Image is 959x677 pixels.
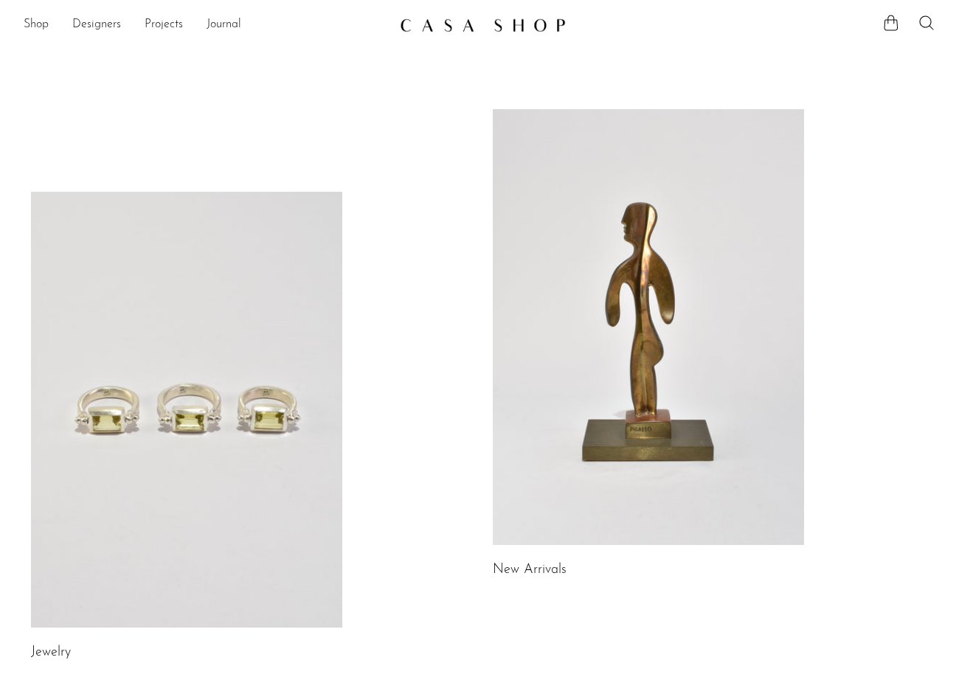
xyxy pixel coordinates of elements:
nav: Desktop navigation [24,13,388,38]
a: Designers [72,15,121,35]
a: Projects [145,15,183,35]
a: Jewelry [31,646,71,659]
a: Journal [207,15,241,35]
ul: NEW HEADER MENU [24,13,388,38]
a: Shop [24,15,49,35]
a: New Arrivals [493,563,567,577]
